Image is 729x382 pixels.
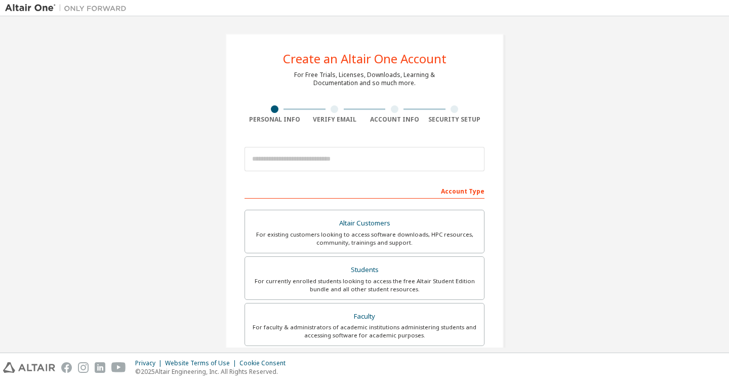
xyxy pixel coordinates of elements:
div: For currently enrolled students looking to access the free Altair Student Edition bundle and all ... [251,277,478,293]
p: © 2025 Altair Engineering, Inc. All Rights Reserved. [135,367,292,376]
div: Students [251,263,478,277]
img: youtube.svg [111,362,126,373]
div: For faculty & administrators of academic institutions administering students and accessing softwa... [251,323,478,339]
div: Account Type [245,182,484,199]
div: For existing customers looking to access software downloads, HPC resources, community, trainings ... [251,231,478,247]
img: Altair One [5,3,132,13]
img: facebook.svg [61,362,72,373]
img: altair_logo.svg [3,362,55,373]
div: Website Terms of Use [165,359,239,367]
div: For Free Trials, Licenses, Downloads, Learning & Documentation and so much more. [294,71,435,87]
div: Account Info [364,116,425,124]
img: instagram.svg [78,362,89,373]
div: Faculty [251,310,478,324]
div: Cookie Consent [239,359,292,367]
img: linkedin.svg [95,362,105,373]
div: Create an Altair One Account [283,53,447,65]
div: Altair Customers [251,216,478,231]
div: Security Setup [425,116,485,124]
div: Privacy [135,359,165,367]
div: Personal Info [245,116,305,124]
div: Verify Email [305,116,365,124]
